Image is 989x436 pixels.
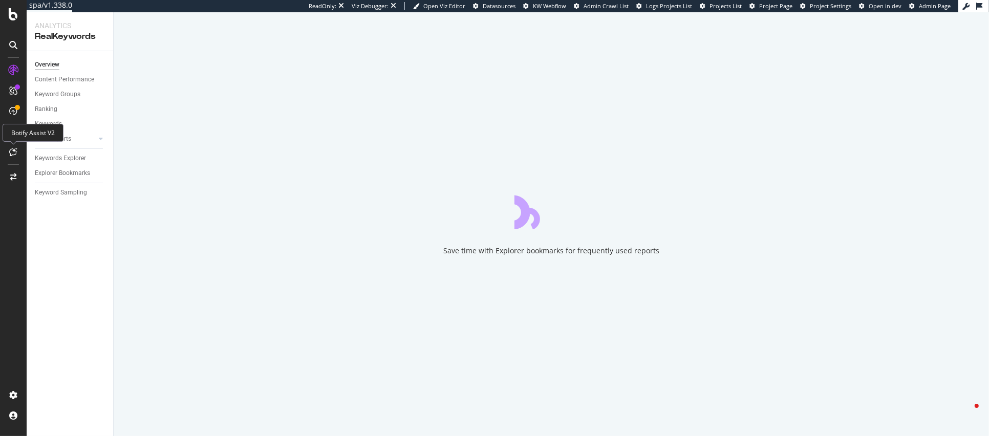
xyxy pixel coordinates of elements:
div: Overview [35,59,59,70]
a: Keyword Groups [35,89,106,100]
div: Botify Assist V2 [3,124,63,142]
a: Project Page [749,2,792,10]
a: Project Settings [800,2,851,10]
a: Ranking [35,104,106,115]
a: Projects List [700,2,742,10]
iframe: Intercom live chat [954,401,979,426]
div: Keywords [35,119,62,129]
span: Projects List [709,2,742,10]
a: Admin Crawl List [574,2,629,10]
div: Keyword Groups [35,89,80,100]
div: RealKeywords [35,31,105,42]
a: Keyword Sampling [35,187,106,198]
a: Keywords [35,119,106,129]
span: Open Viz Editor [423,2,465,10]
span: Project Settings [810,2,851,10]
a: Admin Page [909,2,951,10]
div: Content Performance [35,74,94,85]
a: More Reports [35,134,96,144]
a: Logs Projects List [636,2,692,10]
a: Datasources [473,2,515,10]
a: Overview [35,59,106,70]
div: Keywords Explorer [35,153,86,164]
a: Explorer Bookmarks [35,168,106,179]
div: ReadOnly: [309,2,336,10]
div: Save time with Explorer bookmarks for frequently used reports [443,246,659,256]
div: Ranking [35,104,57,115]
div: Keyword Sampling [35,187,87,198]
span: Admin Crawl List [584,2,629,10]
span: Project Page [759,2,792,10]
div: Viz Debugger: [352,2,389,10]
span: KW Webflow [533,2,566,10]
span: Logs Projects List [646,2,692,10]
a: Open Viz Editor [413,2,465,10]
span: Datasources [483,2,515,10]
a: Content Performance [35,74,106,85]
span: Admin Page [919,2,951,10]
a: Keywords Explorer [35,153,106,164]
div: Explorer Bookmarks [35,168,90,179]
span: Open in dev [869,2,901,10]
a: KW Webflow [523,2,566,10]
div: animation [514,192,588,229]
a: Open in dev [859,2,901,10]
div: Analytics [35,20,105,31]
